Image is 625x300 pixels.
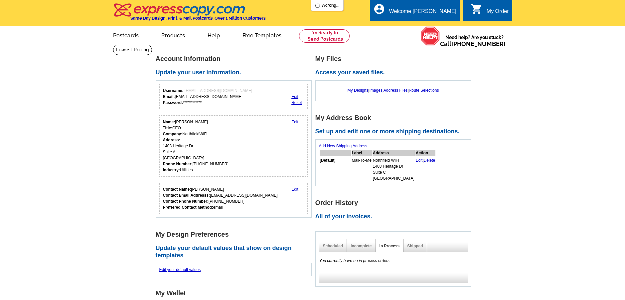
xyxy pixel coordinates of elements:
[291,187,298,192] a: Edit
[151,27,196,43] a: Products
[156,245,315,259] h2: Update your default values that show on design templates
[424,158,435,163] a: Delete
[163,186,278,210] div: [PERSON_NAME] [EMAIL_ADDRESS][DOMAIN_NAME] [PHONE_NUMBER] email
[159,183,308,214] div: Who should we contact regarding order issues?
[291,94,298,99] a: Edit
[315,213,475,220] h2: All of your invoices.
[440,40,506,47] span: Call
[163,205,213,210] strong: Preferred Contact Method:
[407,244,423,248] a: Shipped
[315,55,475,62] h1: My Files
[156,55,315,62] h1: Account Information
[409,88,439,93] a: Route Selections
[319,144,367,148] a: Add New Shipping Address
[415,157,436,182] td: |
[389,8,456,18] div: Welcome [PERSON_NAME]
[159,84,308,109] div: Your login information.
[163,168,180,172] strong: Industry:
[163,132,183,136] strong: Company:
[451,40,506,47] a: [PHONE_NUMBER]
[471,3,483,15] i: shopping_cart
[163,138,180,142] strong: Address:
[163,193,210,198] strong: Contact Email Addresss:
[113,8,266,21] a: Same Day Design, Print, & Mail Postcards. Over 1 Million Customers.
[156,231,315,238] h1: My Design Preferences
[320,157,351,182] td: [ ]
[384,88,408,93] a: Address Files
[380,244,400,248] a: In Process
[373,150,415,156] th: Address
[163,88,184,93] strong: Username:
[163,199,209,204] strong: Contact Phone Number:
[440,34,509,47] span: Need help? Are you stuck?
[420,26,440,46] img: help
[315,199,475,206] h1: Order History
[352,157,372,182] td: Mail-To-Me
[159,115,308,177] div: Your personal details.
[156,290,315,297] h1: My Wallet
[315,69,475,76] h2: Access your saved files.
[373,157,415,182] td: Northfield WiFi 1403 Heritage Dr Suite C [GEOGRAPHIC_DATA]
[348,88,369,93] a: My Designs
[315,3,320,8] img: loading...
[487,8,509,18] div: My Order
[323,244,343,248] a: Scheduled
[232,27,292,43] a: Free Templates
[291,100,302,105] a: Reset
[315,128,475,135] h2: Set up and edit one or more shipping destinations.
[159,267,201,272] a: Edit your default values
[102,27,150,43] a: Postcards
[369,88,382,93] a: Images
[373,3,385,15] i: account_circle
[156,69,315,76] h2: Update your user information.
[163,100,183,105] strong: Password:
[351,244,372,248] a: Incomplete
[321,158,335,163] b: Default
[319,258,391,263] em: You currently have no in process orders.
[197,27,231,43] a: Help
[163,94,175,99] strong: Email:
[319,84,468,97] div: | | |
[163,126,172,130] strong: Title:
[163,187,191,192] strong: Contact Name:
[130,16,266,21] h4: Same Day Design, Print, & Mail Postcards. Over 1 Million Customers.
[185,88,252,93] span: [EMAIL_ADDRESS][DOMAIN_NAME]
[163,119,229,173] div: [PERSON_NAME] CEO NorthfieldWiFi 1403 Heritage Dr Suite A [GEOGRAPHIC_DATA] [PHONE_NUMBER] Utilities
[352,150,372,156] th: Label
[163,162,193,166] strong: Phone Number:
[416,158,423,163] a: Edit
[471,7,509,16] a: shopping_cart My Order
[415,150,436,156] th: Action
[163,120,175,124] strong: Name:
[291,120,298,124] a: Edit
[315,114,475,121] h1: My Address Book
